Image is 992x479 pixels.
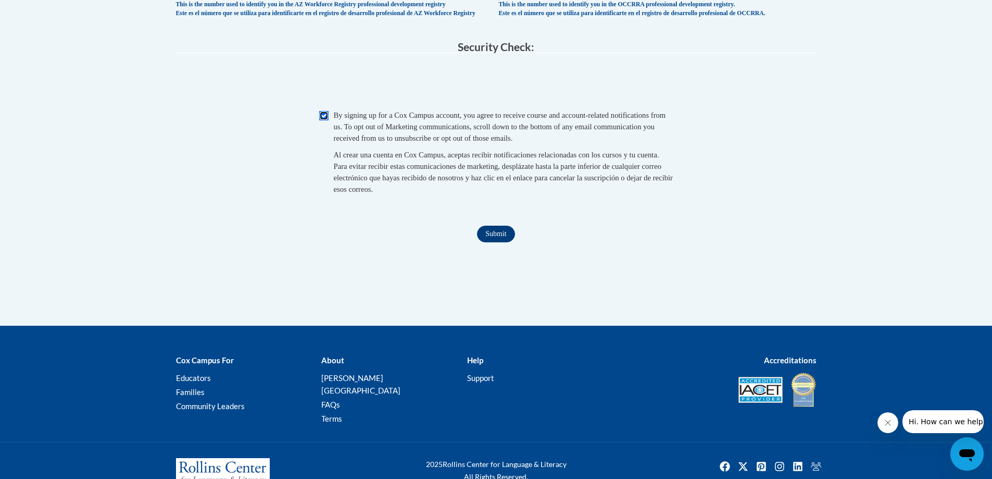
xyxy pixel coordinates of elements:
[771,458,788,475] img: Instagram icon
[902,410,984,433] iframe: Message from company
[176,387,205,397] a: Families
[426,460,443,469] span: 2025
[458,40,534,53] span: Security Check:
[321,400,340,409] a: FAQs
[499,1,817,18] div: This is the number used to identify you in the OCCRRA professional development registry. Este es ...
[950,437,984,471] iframe: Button to launch messaging window
[877,412,898,433] iframe: Close message
[789,458,806,475] a: Linkedin
[334,111,666,142] span: By signing up for a Cox Campus account, you agree to receive course and account-related notificat...
[808,458,824,475] a: Facebook Group
[717,458,733,475] a: Facebook
[321,355,344,365] b: About
[717,458,733,475] img: Facebook icon
[735,458,751,475] a: Twitter
[321,414,342,423] a: Terms
[467,355,483,365] b: Help
[764,355,817,365] b: Accreditations
[6,7,84,16] span: Hi. How can we help?
[417,64,575,104] iframe: reCAPTCHA
[176,373,211,383] a: Educators
[753,458,770,475] img: Pinterest icon
[771,458,788,475] a: Instagram
[176,401,245,411] a: Community Leaders
[477,226,514,242] input: Submit
[790,372,817,408] img: IDA® Accredited
[334,151,673,193] span: Al crear una cuenta en Cox Campus, aceptas recibir notificaciones relacionadas con los cursos y t...
[321,373,400,395] a: [PERSON_NAME][GEOGRAPHIC_DATA]
[808,458,824,475] img: Facebook group icon
[735,458,751,475] img: Twitter icon
[176,1,494,18] div: This is the number used to identify you in the AZ Workforce Registry professional development reg...
[176,355,234,365] b: Cox Campus For
[753,458,770,475] a: Pinterest
[738,377,783,403] img: Accredited IACET® Provider
[467,373,494,383] a: Support
[789,458,806,475] img: LinkedIn icon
